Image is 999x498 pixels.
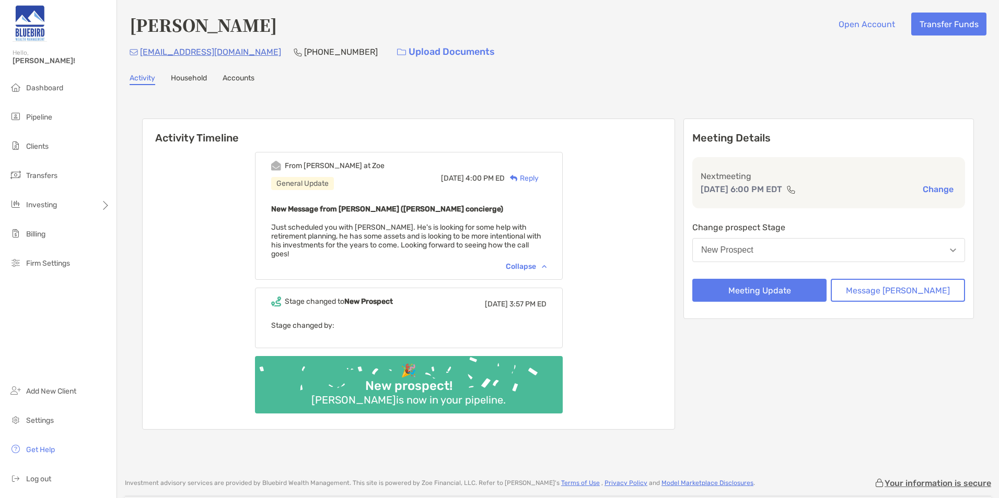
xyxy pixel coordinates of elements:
img: Confetti [255,356,563,405]
span: [DATE] [485,300,508,309]
a: Privacy Policy [605,479,647,487]
button: Open Account [830,13,903,35]
span: 3:57 PM ED [509,300,547,309]
button: Transfer Funds [911,13,986,35]
p: [EMAIL_ADDRESS][DOMAIN_NAME] [140,45,281,58]
p: Your information is secure [885,478,991,488]
p: Meeting Details [692,132,965,145]
img: settings icon [9,413,22,426]
img: investing icon [9,198,22,210]
img: firm-settings icon [9,256,22,269]
a: Upload Documents [390,41,502,63]
img: add_new_client icon [9,384,22,397]
div: From [PERSON_NAME] at Zoe [285,161,385,170]
span: [PERSON_NAME]! [13,56,110,65]
b: New Message from [PERSON_NAME] ([PERSON_NAME] concierge) [271,205,503,214]
button: Meeting Update [692,279,827,302]
img: logout icon [9,472,22,484]
span: Investing [26,200,57,209]
img: Event icon [271,161,281,171]
img: get-help icon [9,443,22,455]
img: clients icon [9,139,22,152]
img: communication type [786,185,796,194]
p: [PHONE_NUMBER] [304,45,378,58]
span: Clients [26,142,49,151]
button: Change [920,184,957,195]
img: Event icon [271,297,281,306]
img: Zoe Logo [13,4,47,42]
div: General Update [271,177,334,190]
div: New Prospect [701,245,753,255]
div: Collapse [506,262,547,271]
button: Message [PERSON_NAME] [831,279,965,302]
img: pipeline icon [9,110,22,123]
img: billing icon [9,227,22,240]
span: Settings [26,416,54,425]
span: Pipeline [26,113,52,122]
img: dashboard icon [9,81,22,93]
img: Chevron icon [542,265,547,268]
a: Terms of Use [561,479,600,487]
p: Change prospect Stage [692,221,965,234]
p: Next meeting [701,170,957,183]
div: New prospect! [361,378,457,394]
a: Model Marketplace Disclosures [661,479,753,487]
span: Just scheduled you with [PERSON_NAME]. He's is looking for some help with retirement planning, he... [271,223,541,258]
a: Accounts [223,74,254,85]
img: Email Icon [130,49,138,55]
a: Household [171,74,207,85]
div: 🎉 [397,363,421,378]
div: [PERSON_NAME] is now in your pipeline. [307,394,510,406]
img: Phone Icon [294,48,302,56]
span: [DATE] [441,174,464,183]
img: transfers icon [9,169,22,181]
div: Stage changed to [285,297,393,306]
b: New Prospect [344,297,393,306]
span: Get Help [26,445,55,454]
a: Activity [130,74,155,85]
p: [DATE] 6:00 PM EDT [701,183,782,196]
span: Dashboard [26,84,63,92]
span: 4:00 PM ED [466,174,505,183]
p: Stage changed by: [271,319,547,332]
button: New Prospect [692,238,965,262]
p: Investment advisory services are provided by Bluebird Wealth Management . This site is powered by... [125,479,755,487]
span: Add New Client [26,387,76,396]
span: Billing [26,230,45,239]
span: Log out [26,475,51,483]
span: Firm Settings [26,259,70,268]
h4: [PERSON_NAME] [130,13,277,37]
span: Transfers [26,171,57,180]
img: Open dropdown arrow [950,248,956,252]
h6: Activity Timeline [143,119,675,144]
img: button icon [397,49,406,56]
div: Reply [505,173,539,184]
img: Reply icon [510,175,518,182]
